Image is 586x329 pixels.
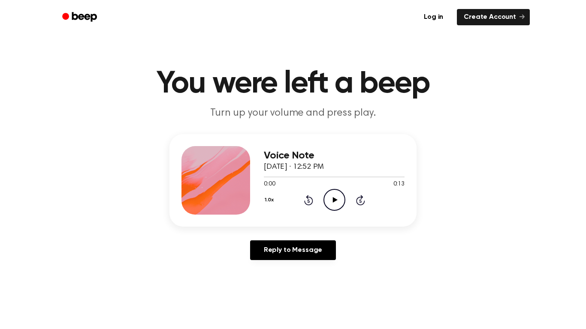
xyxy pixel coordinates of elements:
[250,240,336,260] a: Reply to Message
[56,9,105,26] a: Beep
[264,193,277,207] button: 1.0x
[264,150,405,162] h3: Voice Note
[264,180,275,189] span: 0:00
[73,69,513,99] h1: You were left a beep
[415,7,452,27] a: Log in
[393,180,405,189] span: 0:13
[128,106,458,120] p: Turn up your volume and press play.
[264,163,324,171] span: [DATE] · 12:52 PM
[457,9,530,25] a: Create Account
